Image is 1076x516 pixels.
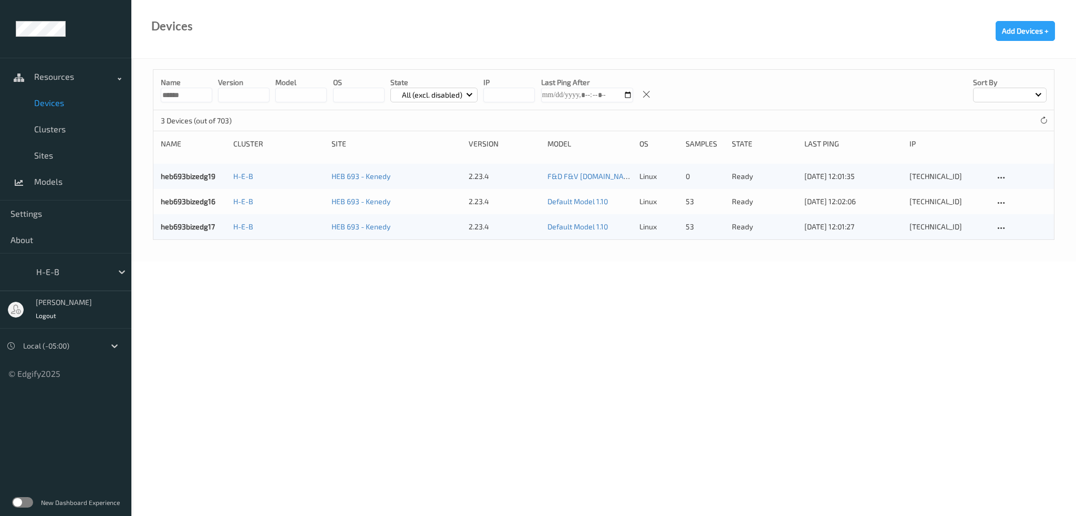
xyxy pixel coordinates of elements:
[732,222,797,232] p: ready
[332,197,390,206] a: HEB 693 - Kenedy
[547,222,608,231] a: Default Model 1.10
[151,21,193,31] div: Devices
[732,196,797,207] p: ready
[547,172,702,181] a: F&D F&V [DOMAIN_NAME] (Daily) [DATE] 16:30
[332,172,390,181] a: HEB 693 - Kenedy
[275,77,327,88] p: model
[161,222,215,231] a: heb693bizedg17
[218,77,270,88] p: version
[390,77,478,88] p: State
[333,77,385,88] p: OS
[686,139,725,149] div: Samples
[909,196,987,207] div: [TECHNICAL_ID]
[804,171,902,182] div: [DATE] 12:01:35
[332,222,390,231] a: HEB 693 - Kenedy
[686,171,725,182] div: 0
[469,171,540,182] div: 2.23.4
[469,196,540,207] div: 2.23.4
[686,222,725,232] div: 53
[639,196,678,207] p: linux
[804,222,902,232] div: [DATE] 12:01:27
[804,196,902,207] div: [DATE] 12:02:06
[996,21,1055,41] button: Add Devices +
[639,222,678,232] p: linux
[909,171,987,182] div: [TECHNICAL_ID]
[332,139,461,149] div: Site
[541,77,633,88] p: Last Ping After
[161,172,215,181] a: heb693bizedg19
[909,139,987,149] div: ip
[233,222,253,231] a: H-E-B
[469,222,540,232] div: 2.23.4
[161,197,215,206] a: heb693bizedg16
[233,172,253,181] a: H-E-B
[233,197,253,206] a: H-E-B
[804,139,902,149] div: Last Ping
[547,197,608,206] a: Default Model 1.10
[686,196,725,207] div: 53
[639,171,678,182] p: linux
[233,139,324,149] div: Cluster
[547,139,632,149] div: Model
[732,171,797,182] p: ready
[639,139,678,149] div: OS
[469,139,540,149] div: version
[161,139,226,149] div: Name
[483,77,535,88] p: IP
[398,90,466,100] p: All (excl. disabled)
[161,115,240,126] p: 3 Devices (out of 703)
[973,77,1047,88] p: Sort by
[909,222,987,232] div: [TECHNICAL_ID]
[732,139,797,149] div: State
[161,77,212,88] p: Name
